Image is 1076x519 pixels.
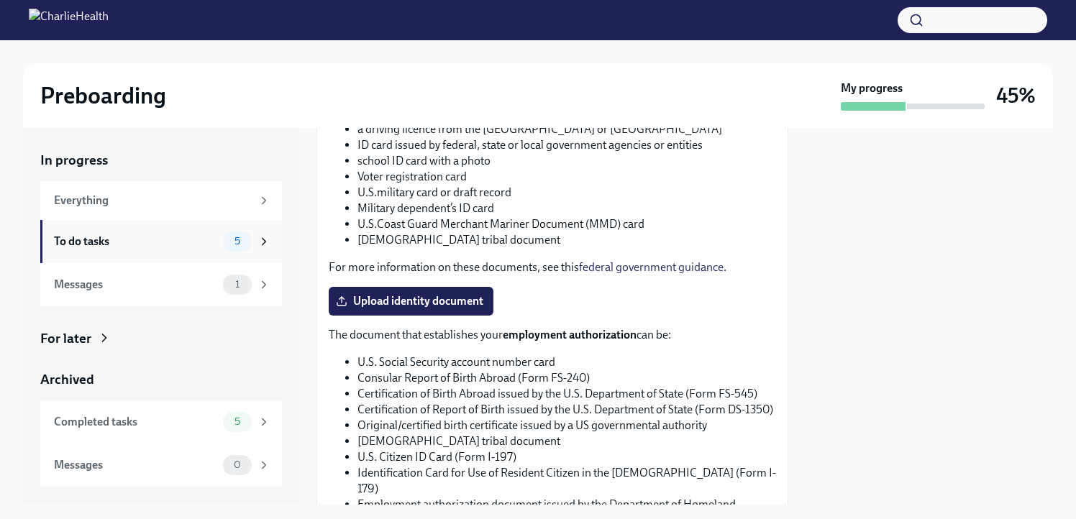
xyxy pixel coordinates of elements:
[54,277,217,293] div: Messages
[226,416,249,427] span: 5
[329,259,776,275] p: For more information on these documents, see this .
[40,400,282,444] a: Completed tasks5
[29,9,109,32] img: CharlieHealth
[357,465,776,497] li: Identification Card for Use of Resident Citizen in the [DEMOGRAPHIC_DATA] (Form I-179)
[579,260,724,274] a: federal government guidance
[357,201,776,216] li: Military dependent’s ID card
[54,193,252,208] div: Everything
[40,329,91,348] div: For later
[357,370,776,386] li: Consular Report of Birth Abroad (Form FS-240)
[40,181,282,220] a: Everything
[40,329,282,348] a: For later
[357,418,776,433] li: Original/certified birth certificate issued by a US governmental authority
[40,370,282,389] a: Archived
[996,83,1036,109] h3: 45%
[357,169,776,185] li: Voter registration card
[357,153,776,169] li: school ID card with a photo
[357,354,776,370] li: U.S. Social Security account number card
[227,279,248,290] span: 1
[357,386,776,402] li: Certification of Birth Abroad issued by the U.S. Department of State (Form FS-545)
[339,294,483,308] span: Upload identity document
[54,234,217,249] div: To do tasks
[357,121,776,137] li: a driving licence from the [GEOGRAPHIC_DATA] or [GEOGRAPHIC_DATA]
[40,444,282,487] a: Messages0
[357,449,776,465] li: U.S. Citizen ID Card (Form I-197)
[357,216,776,232] li: U.S.Coast Guard Merchant Mariner Document (MMD) card
[40,151,282,170] a: In progress
[357,402,776,418] li: Certification of Report of Birth issued by the U.S. Department of State (Form DS-1350)
[503,328,637,341] strong: employment authorization
[357,185,776,201] li: U.S.military card or draft record
[225,459,250,470] span: 0
[226,236,249,247] span: 5
[54,414,217,430] div: Completed tasks
[329,327,776,343] p: The document that establishes your can be:
[329,287,493,316] label: Upload identity document
[40,81,166,110] h2: Preboarding
[357,232,776,248] li: [DEMOGRAPHIC_DATA] tribal document
[54,457,217,473] div: Messages
[40,263,282,306] a: Messages1
[841,81,903,96] strong: My progress
[357,433,776,449] li: [DEMOGRAPHIC_DATA] tribal document
[357,137,776,153] li: ID card issued by federal, state or local government agencies or entities
[40,220,282,263] a: To do tasks5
